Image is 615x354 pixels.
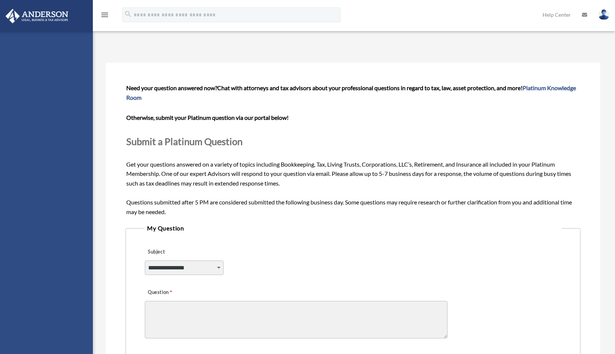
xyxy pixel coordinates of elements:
[145,247,215,257] label: Subject
[100,10,109,19] i: menu
[126,114,289,121] b: Otherwise, submit your Platinum question via our portal below!
[126,84,217,91] span: Need your question answered now?
[144,223,562,233] legend: My Question
[3,9,71,23] img: Anderson Advisors Platinum Portal
[126,84,576,101] a: Platinum Knowledge Room
[126,84,576,101] span: Chat with attorneys and tax advisors about your professional questions in regard to tax, law, ass...
[145,287,202,298] label: Question
[124,10,132,18] i: search
[126,84,580,215] span: Get your questions answered on a variety of topics including Bookkeeping, Tax, Living Trusts, Cor...
[126,136,243,147] span: Submit a Platinum Question
[598,9,609,20] img: User Pic
[100,13,109,19] a: menu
